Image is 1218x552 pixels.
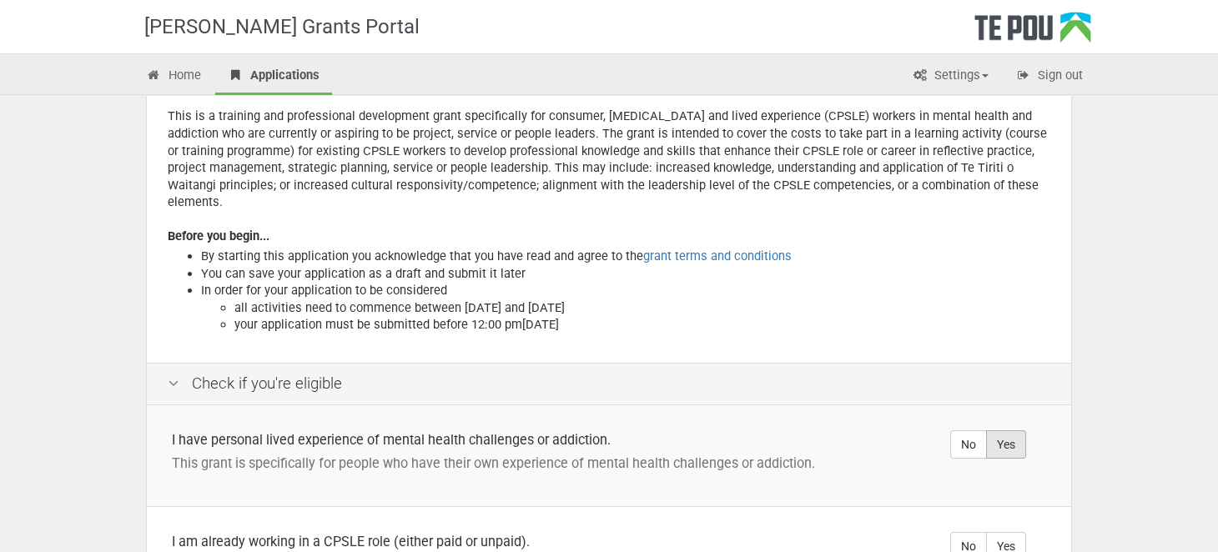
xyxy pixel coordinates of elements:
[168,228,269,243] b: Before you begin...
[172,430,879,449] div: I have personal lived experience of mental health challenges or addiction.
[201,282,1050,334] li: In order for your application to be considered
[986,430,1026,459] label: Yes
[950,430,987,459] label: No
[974,12,1091,53] div: Te Pou Logo
[643,248,792,263] a: grant terms and conditions
[147,363,1071,405] div: Check if you're eligible
[201,248,1050,265] li: By starting this application you acknowledge that you have read and agree to the
[172,454,879,473] p: This grant is specifically for people who have their own experience of mental health challenges o...
[1003,58,1095,95] a: Sign out
[234,316,1050,334] li: your application must be submitted before 12:00 pm[DATE]
[168,108,1050,210] p: This is a training and professional development grant specifically for consumer, [MEDICAL_DATA] a...
[172,532,879,551] div: I am already working in a CPSLE role (either paid or unpaid).
[133,58,214,95] a: Home
[234,299,1050,317] li: all activities need to commence between [DATE] and [DATE]
[215,58,332,95] a: Applications
[201,265,1050,283] li: You can save your application as a draft and submit it later
[899,58,1001,95] a: Settings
